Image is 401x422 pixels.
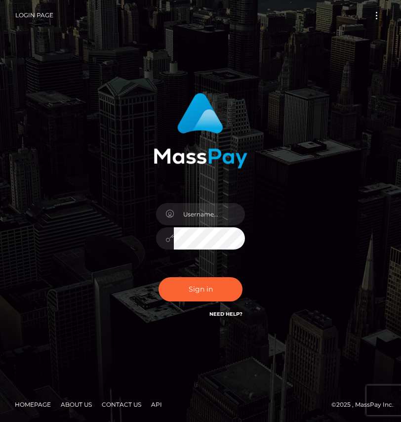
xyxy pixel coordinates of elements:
img: MassPay Login [154,93,247,169]
a: About Us [57,397,96,412]
a: API [147,397,166,412]
div: © 2025 , MassPay Inc. [7,399,394,410]
a: Login Page [15,5,53,26]
a: Need Help? [209,311,242,317]
a: Contact Us [98,397,145,412]
button: Sign in [159,277,242,301]
input: Username... [174,203,245,225]
button: Toggle navigation [367,9,386,22]
a: Homepage [11,397,55,412]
